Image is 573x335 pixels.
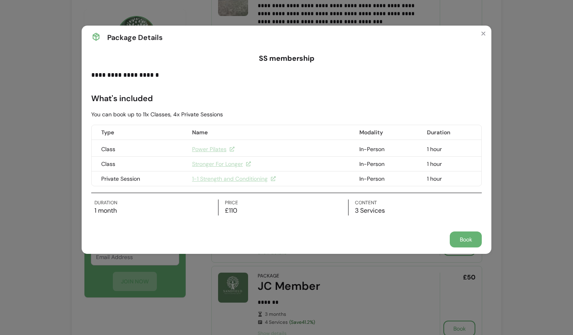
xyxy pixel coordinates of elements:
button: Close [477,27,490,40]
a: 1-1 Strength and Conditioning [192,175,276,183]
h1: SS membership [91,53,482,64]
a: Power Pilates [192,145,234,153]
th: Modality [350,125,417,140]
span: 1 hour [427,146,442,153]
label: Duration [94,199,218,206]
button: Book [450,231,482,247]
th: Type [92,125,182,140]
p: 1 month [94,206,218,215]
span: 1 hour [427,160,442,167]
label: Price [225,199,349,206]
h3: You can book up to 11x Classes, 4x Private Sessions [91,110,482,118]
span: Class [101,160,115,167]
span: In-Person [359,175,385,182]
span: In-Person [359,146,385,153]
p: 3 Services [355,206,479,215]
span: Package Details [107,32,162,43]
label: Content [355,199,479,206]
span: Private Session [101,175,140,182]
th: Name [182,125,350,140]
span: 1 hour [427,175,442,182]
span: Class [101,146,115,153]
a: Stronger For Longer [192,160,251,168]
p: £110 [225,206,349,215]
span: In-Person [359,160,385,167]
p: What's included [91,93,482,104]
th: Duration [417,125,481,140]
